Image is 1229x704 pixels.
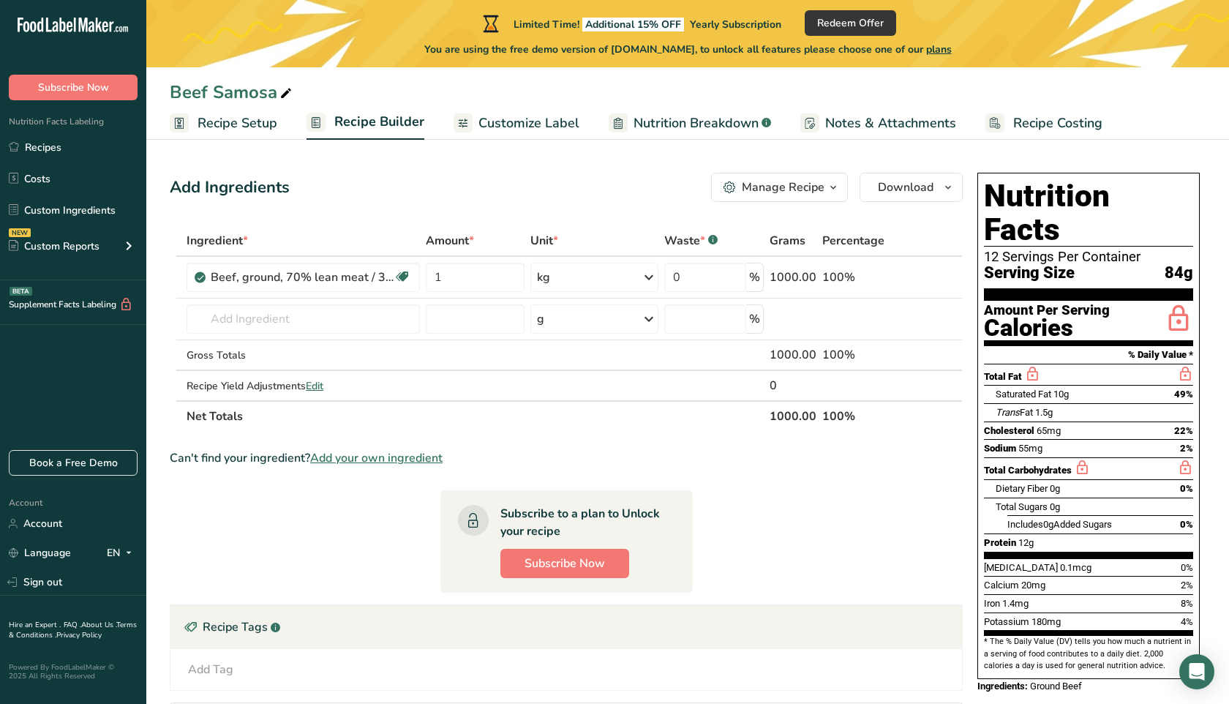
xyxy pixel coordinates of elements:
span: You are using the free demo version of [DOMAIN_NAME], to unlock all features please choose one of... [424,42,952,57]
span: 0g [1043,519,1053,530]
span: 2% [1181,580,1193,591]
a: Terms & Conditions . [9,620,137,640]
h1: Nutrition Facts [984,179,1193,247]
a: FAQ . [64,620,81,630]
div: 0 [770,377,816,394]
span: Customize Label [478,113,579,133]
div: Recipe Yield Adjustments [187,378,420,394]
span: Edit [306,379,323,393]
a: Language [9,540,71,566]
div: Add Ingredients [170,176,290,200]
span: Saturated Fat [996,389,1051,400]
span: Add your own ingredient [310,449,443,467]
span: 4% [1181,616,1193,627]
div: g [537,310,544,328]
div: Can't find your ingredient? [170,449,963,467]
div: 100% [822,269,893,286]
span: Sodium [984,443,1016,454]
div: Limited Time! [480,15,781,32]
span: Subscribe Now [38,80,109,95]
div: 12 Servings Per Container [984,250,1193,264]
div: kg [537,269,550,286]
span: Yearly Subscription [690,18,781,31]
span: Recipe Builder [334,112,424,132]
div: 1000.00 [770,346,816,364]
a: Privacy Policy [56,630,102,640]
button: Download [860,173,963,202]
span: Includes Added Sugars [1007,519,1112,530]
span: Ingredients: [977,681,1028,692]
span: Cholesterol [984,425,1034,436]
a: Notes & Attachments [800,107,956,140]
span: Potassium [984,616,1029,627]
span: 1.4mg [1002,598,1029,609]
span: 0g [1050,501,1060,512]
th: 1000.00 [767,400,819,431]
span: 22% [1174,425,1193,436]
span: 0% [1180,483,1193,494]
div: EN [107,544,138,562]
span: 49% [1174,389,1193,400]
div: Amount Per Serving [984,304,1110,318]
span: Grams [770,232,805,250]
a: About Us . [81,620,116,630]
div: Powered By FoodLabelMaker © 2025 All Rights Reserved [9,663,138,681]
span: Ground Beef [1030,681,1082,692]
span: Iron [984,598,1000,609]
div: Waste [664,232,718,250]
span: Additional 15% OFF [582,18,684,31]
span: Download [878,179,933,196]
span: Calcium [984,580,1019,591]
span: Subscribe Now [525,555,605,572]
i: Trans [996,407,1020,418]
div: NEW [9,228,31,237]
span: Recipe Setup [198,113,277,133]
span: Serving Size [984,264,1075,282]
span: 0% [1180,519,1193,530]
span: Total Carbohydrates [984,465,1072,476]
a: Recipe Builder [307,105,424,141]
a: Recipe Costing [985,107,1102,140]
section: % Daily Value * [984,346,1193,364]
span: Recipe Costing [1013,113,1102,133]
span: 65mg [1037,425,1061,436]
div: Beef Samosa [170,79,295,105]
span: plans [926,42,952,56]
span: Nutrition Breakdown [634,113,759,133]
span: 10g [1053,389,1069,400]
th: Net Totals [184,400,767,431]
span: 55mg [1018,443,1042,454]
section: * The % Daily Value (DV) tells you how much a nutrient in a serving of food contributes to a dail... [984,636,1193,672]
div: Open Intercom Messenger [1179,654,1214,689]
div: Recipe Tags [170,605,962,649]
span: Protein [984,537,1016,548]
button: Subscribe Now [9,75,138,100]
div: 100% [822,346,893,364]
a: Nutrition Breakdown [609,107,771,140]
button: Manage Recipe [711,173,848,202]
div: Gross Totals [187,348,420,363]
button: Subscribe Now [500,549,629,578]
span: Redeem Offer [817,15,884,31]
div: BETA [10,287,32,296]
span: 0% [1181,562,1193,573]
div: Beef, ground, 70% lean meat / 30% fat, raw [211,269,394,286]
th: 100% [819,400,896,431]
span: 2% [1180,443,1193,454]
span: Dietary Fiber [996,483,1048,494]
a: Customize Label [454,107,579,140]
div: Calories [984,318,1110,339]
span: Total Sugars [996,501,1048,512]
div: Subscribe to a plan to Unlock your recipe [500,505,664,540]
span: Ingredient [187,232,248,250]
a: Hire an Expert . [9,620,61,630]
span: Percentage [822,232,884,250]
span: [MEDICAL_DATA] [984,562,1058,573]
div: Manage Recipe [742,179,824,196]
span: 0g [1050,483,1060,494]
a: Recipe Setup [170,107,277,140]
span: 180mg [1031,616,1061,627]
button: Redeem Offer [805,10,896,36]
span: 12g [1018,537,1034,548]
span: 84g [1165,264,1193,282]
